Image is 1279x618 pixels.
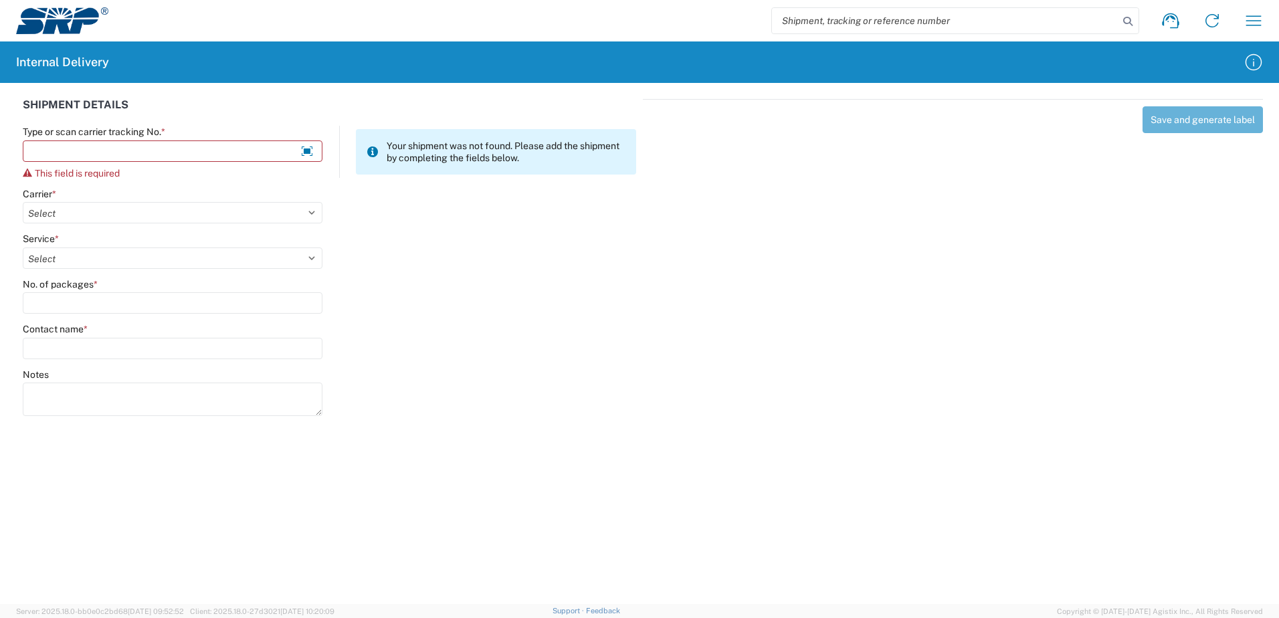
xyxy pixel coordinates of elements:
[23,126,165,138] label: Type or scan carrier tracking No.
[128,607,184,615] span: [DATE] 09:52:52
[1057,605,1263,617] span: Copyright © [DATE]-[DATE] Agistix Inc., All Rights Reserved
[23,278,98,290] label: No. of packages
[772,8,1118,33] input: Shipment, tracking or reference number
[16,607,184,615] span: Server: 2025.18.0-bb0e0c2bd68
[387,140,625,164] span: Your shipment was not found. Please add the shipment by completing the fields below.
[16,54,109,70] h2: Internal Delivery
[23,233,59,245] label: Service
[23,99,636,126] div: SHIPMENT DETAILS
[23,369,49,381] label: Notes
[23,323,88,335] label: Contact name
[280,607,334,615] span: [DATE] 10:20:09
[35,168,120,179] span: This field is required
[553,607,586,615] a: Support
[586,607,620,615] a: Feedback
[190,607,334,615] span: Client: 2025.18.0-27d3021
[23,188,56,200] label: Carrier
[16,7,108,34] img: srp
